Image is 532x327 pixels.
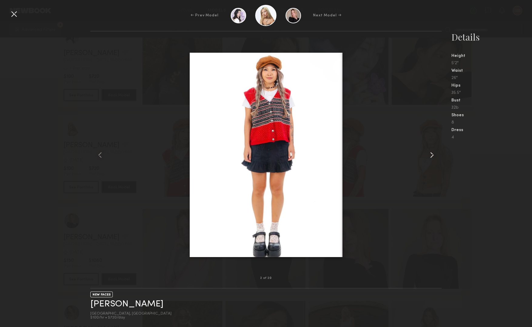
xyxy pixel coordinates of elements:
[90,299,163,309] a: [PERSON_NAME]
[451,135,532,140] div: 4
[451,69,532,73] div: Waist
[451,113,532,117] div: Shoes
[451,106,532,110] div: 32b
[90,316,172,320] div: $100/hr • $720/day
[90,312,172,316] div: [GEOGRAPHIC_DATA], [GEOGRAPHIC_DATA]
[260,277,272,280] div: 2 of 20
[451,128,532,132] div: Dress
[90,292,113,297] div: NEW FACES
[451,54,532,58] div: Height
[451,84,532,88] div: Hips
[451,121,532,125] div: 8
[451,91,532,95] div: 35.5"
[451,98,532,103] div: Bust
[451,61,532,65] div: 5'2"
[451,76,532,80] div: 26"
[451,31,532,43] div: Details
[191,13,219,18] div: ← Prev Model
[313,13,341,18] div: Next Model →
